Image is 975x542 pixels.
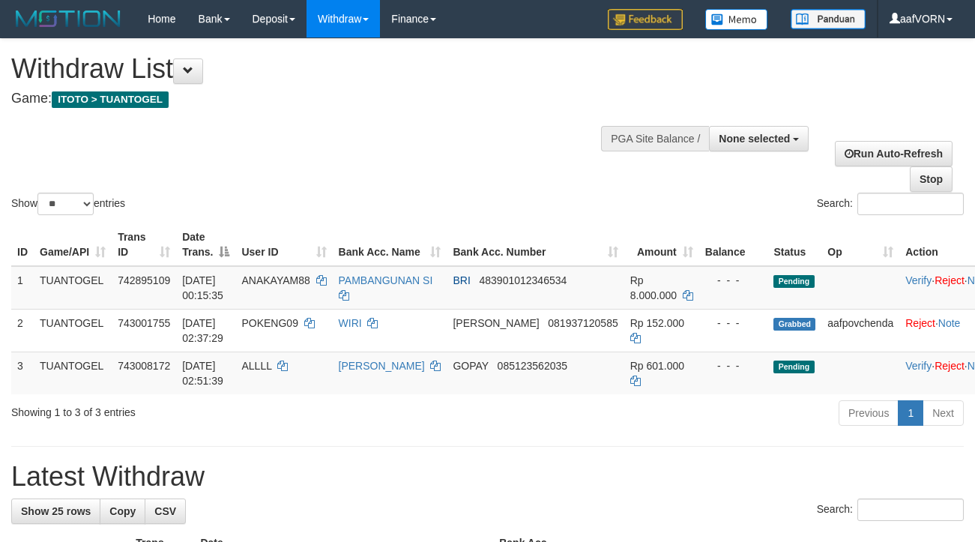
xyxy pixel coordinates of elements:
[773,318,815,331] span: Grabbed
[34,223,112,266] th: Game/API: activate to sort column ascending
[34,309,112,352] td: TUANTOGEL
[479,274,567,286] span: Copy 483901012346534 to clipboard
[339,317,362,329] a: WIRI
[333,223,447,266] th: Bank Acc. Name: activate to sort column ascending
[839,400,899,426] a: Previous
[630,360,684,372] span: Rp 601.000
[624,223,699,266] th: Amount: activate to sort column ascending
[630,317,684,329] span: Rp 152.000
[935,274,965,286] a: Reject
[235,223,332,266] th: User ID: activate to sort column ascending
[182,360,223,387] span: [DATE] 02:51:39
[705,316,762,331] div: - - -
[453,360,488,372] span: GOPAY
[118,274,170,286] span: 742895109
[145,499,186,524] a: CSV
[773,361,814,373] span: Pending
[705,273,762,288] div: - - -
[630,274,677,301] span: Rp 8.000.000
[608,9,683,30] img: Feedback.jpg
[773,275,814,288] span: Pending
[112,223,176,266] th: Trans ID: activate to sort column ascending
[241,274,310,286] span: ANAKAYAM88
[339,274,433,286] a: PAMBANGUNAN SI
[11,352,34,394] td: 3
[548,317,618,329] span: Copy 081937120585 to clipboard
[11,91,635,106] h4: Game:
[898,400,923,426] a: 1
[910,166,953,192] a: Stop
[11,266,34,310] td: 1
[11,462,964,492] h1: Latest Withdraw
[935,360,965,372] a: Reject
[241,317,298,329] span: POKENG09
[791,9,866,29] img: panduan.png
[182,317,223,344] span: [DATE] 02:37:29
[817,193,964,215] label: Search:
[118,317,170,329] span: 743001755
[154,505,176,517] span: CSV
[11,223,34,266] th: ID
[11,309,34,352] td: 2
[601,126,709,151] div: PGA Site Balance /
[241,360,271,372] span: ALLLL
[182,274,223,301] span: [DATE] 00:15:35
[109,505,136,517] span: Copy
[11,193,125,215] label: Show entries
[719,133,790,145] span: None selected
[34,266,112,310] td: TUANTOGEL
[52,91,169,108] span: ITOTO > TUANTOGEL
[905,274,932,286] a: Verify
[37,193,94,215] select: Showentries
[11,54,635,84] h1: Withdraw List
[835,141,953,166] a: Run Auto-Refresh
[857,499,964,521] input: Search:
[100,499,145,524] a: Copy
[11,399,395,420] div: Showing 1 to 3 of 3 entries
[705,358,762,373] div: - - -
[938,317,961,329] a: Note
[821,223,899,266] th: Op: activate to sort column ascending
[709,126,809,151] button: None selected
[705,9,768,30] img: Button%20Memo.svg
[821,309,899,352] td: aafpovchenda
[118,360,170,372] span: 743008172
[923,400,964,426] a: Next
[453,317,539,329] span: [PERSON_NAME]
[857,193,964,215] input: Search:
[339,360,425,372] a: [PERSON_NAME]
[21,505,91,517] span: Show 25 rows
[817,499,964,521] label: Search:
[767,223,821,266] th: Status
[453,274,470,286] span: BRI
[11,7,125,30] img: MOTION_logo.png
[447,223,624,266] th: Bank Acc. Number: activate to sort column ascending
[34,352,112,394] td: TUANTOGEL
[176,223,235,266] th: Date Trans.: activate to sort column descending
[699,223,768,266] th: Balance
[11,499,100,524] a: Show 25 rows
[905,360,932,372] a: Verify
[905,317,935,329] a: Reject
[498,360,567,372] span: Copy 085123562035 to clipboard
